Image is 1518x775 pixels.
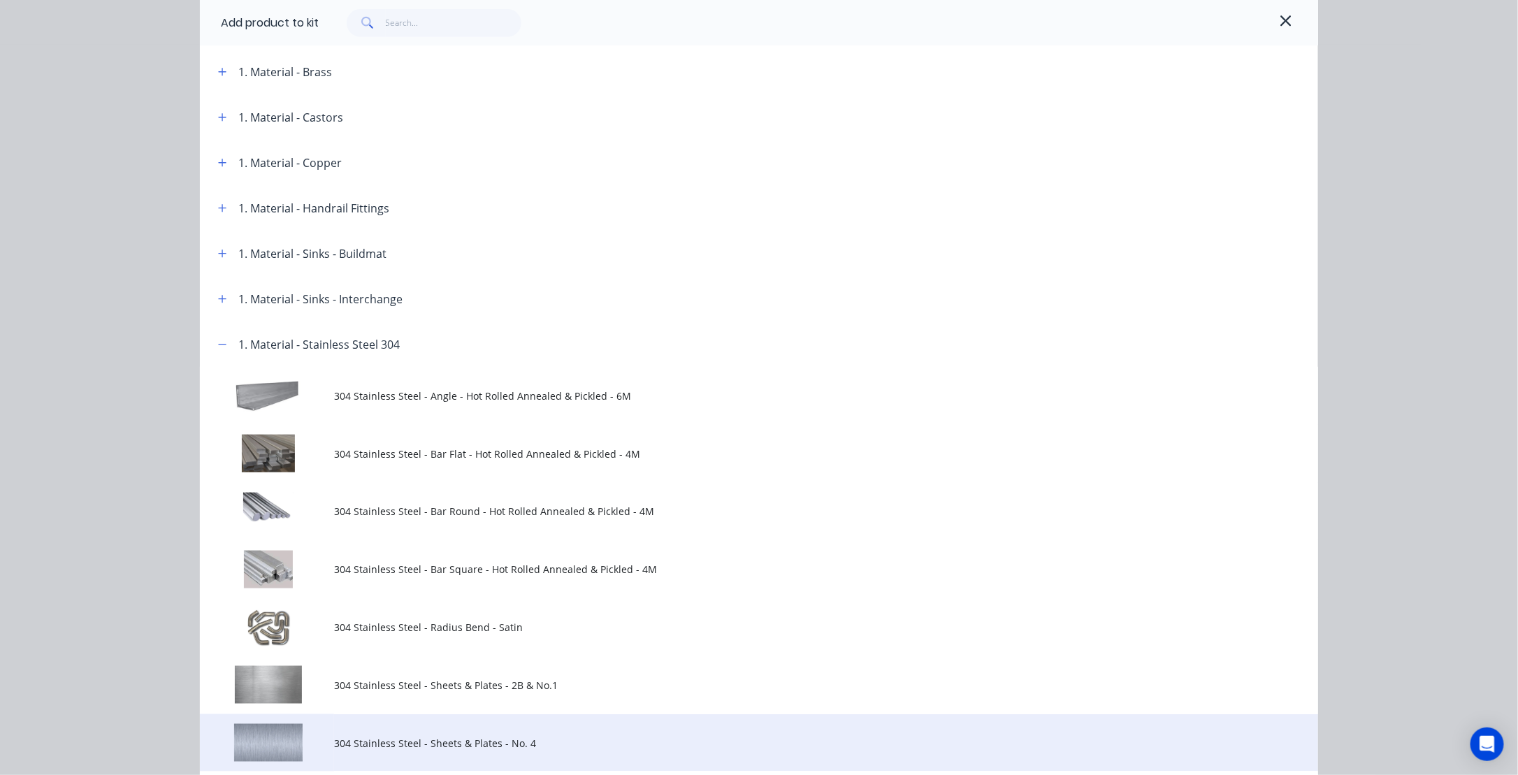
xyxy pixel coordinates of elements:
[238,291,403,307] div: 1. Material - Sinks - Interchange
[238,154,342,171] div: 1. Material - Copper
[386,9,522,37] input: Search...
[238,336,400,353] div: 1. Material - Stainless Steel 304
[238,200,389,217] div: 1. Material - Handrail Fittings
[221,15,319,31] div: Add product to kit
[334,678,1121,693] span: 304 Stainless Steel - Sheets & Plates - 2B & No.1
[334,620,1121,635] span: 304 Stainless Steel - Radius Bend - Satin
[334,562,1121,577] span: 304 Stainless Steel - Bar Square - Hot Rolled Annealed & Pickled - 4M
[334,504,1121,519] span: 304 Stainless Steel - Bar Round - Hot Rolled Annealed & Pickled - 4M
[334,389,1121,403] span: 304 Stainless Steel - Angle - Hot Rolled Annealed & Pickled - 6M
[238,109,343,126] div: 1. Material - Castors
[334,736,1121,751] span: 304 Stainless Steel - Sheets & Plates - No. 4
[238,64,332,80] div: 1. Material - Brass
[334,447,1121,461] span: 304 Stainless Steel - Bar Flat - Hot Rolled Annealed & Pickled - 4M
[1470,727,1504,761] div: Open Intercom Messenger
[238,245,386,262] div: 1. Material - Sinks - Buildmat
